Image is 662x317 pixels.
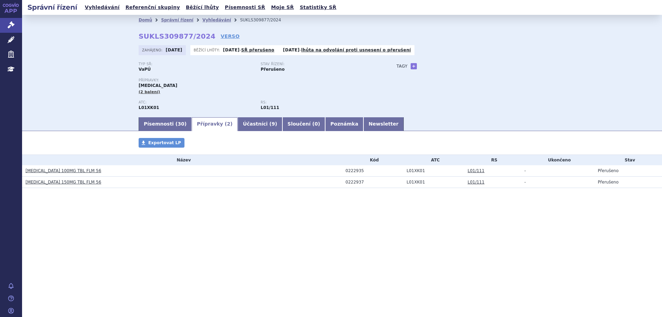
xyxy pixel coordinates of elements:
[468,168,484,173] a: L01/111
[524,180,526,185] span: -
[363,117,404,131] a: Newsletter
[161,18,193,22] a: Správní řízení
[227,121,230,127] span: 2
[22,2,83,12] h2: Správní řízení
[272,121,275,127] span: 9
[22,155,342,165] th: Název
[524,168,526,173] span: -
[397,62,408,70] h3: Tagy
[26,168,101,173] a: [MEDICAL_DATA] 100MG TBL FLM 56
[464,155,521,165] th: RS
[26,180,101,185] a: [MEDICAL_DATA] 150MG TBL FLM 56
[261,100,376,105] p: RS:
[345,180,403,185] div: 0222937
[325,117,363,131] a: Poznámka
[139,62,254,66] p: Typ SŘ:
[202,18,231,22] a: Vyhledávání
[139,90,160,94] span: (2 balení)
[298,3,338,12] a: Statistiky SŘ
[594,177,662,188] td: Přerušeno
[345,168,403,173] div: 0222935
[142,47,164,53] span: Zahájeno:
[166,48,182,52] strong: [DATE]
[139,78,383,82] p: Přípravky:
[468,180,484,185] a: L01/111
[223,3,267,12] a: Písemnosti SŘ
[139,18,152,22] a: Domů
[238,117,282,131] a: Účastníci (9)
[139,67,151,72] strong: VaPÚ
[521,155,594,165] th: Ukončeno
[314,121,318,127] span: 0
[223,47,274,53] p: -
[139,32,215,40] strong: SUKLS309877/2024
[411,63,417,69] a: +
[139,100,254,105] p: ATC:
[139,138,184,148] a: Exportovat LP
[594,155,662,165] th: Stav
[223,48,240,52] strong: [DATE]
[139,105,159,110] strong: OLAPARIB
[269,3,296,12] a: Moje SŘ
[192,117,238,131] a: Přípravky (2)
[261,67,284,72] strong: Přerušeno
[194,47,221,53] span: Běžící lhůty:
[283,48,300,52] strong: [DATE]
[178,121,184,127] span: 30
[261,105,279,110] strong: olaparib tbl.
[139,83,177,88] span: [MEDICAL_DATA]
[241,48,274,52] a: SŘ přerušeno
[184,3,221,12] a: Běžící lhůty
[83,3,122,12] a: Vyhledávání
[283,47,411,53] p: -
[282,117,325,131] a: Sloučení (0)
[240,15,290,25] li: SUKLS309877/2024
[403,177,464,188] td: OLAPARIB
[221,33,240,40] a: VERSO
[148,140,181,145] span: Exportovat LP
[261,62,376,66] p: Stav řízení:
[139,117,192,131] a: Písemnosti (30)
[342,155,403,165] th: Kód
[301,48,411,52] a: lhůta na odvolání proti usnesení o přerušení
[403,155,464,165] th: ATC
[594,165,662,177] td: Přerušeno
[403,165,464,177] td: OLAPARIB
[123,3,182,12] a: Referenční skupiny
